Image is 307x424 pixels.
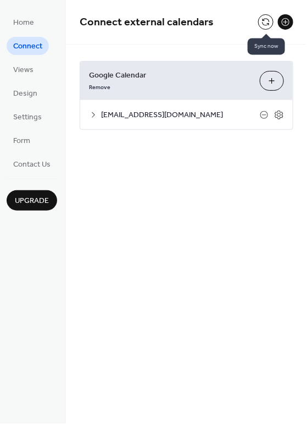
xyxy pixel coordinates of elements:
span: Contact Us [13,159,51,171]
span: Settings [13,112,42,124]
a: Home [7,13,41,31]
a: Form [7,131,37,150]
a: Connect [7,37,49,55]
span: Home [13,18,34,29]
button: Upgrade [7,190,57,211]
a: Settings [7,108,48,126]
a: Contact Us [7,155,57,173]
a: Design [7,84,44,102]
span: Google Calendar [89,70,251,82]
span: Remove [89,84,110,92]
span: Form [13,136,30,147]
span: Design [13,89,37,100]
span: Sync now [248,38,285,55]
span: Connect external calendars [80,12,214,34]
span: [EMAIL_ADDRESS][DOMAIN_NAME] [101,110,260,122]
span: Connect [13,41,42,53]
span: Upgrade [15,196,49,207]
span: Views [13,65,34,76]
a: Views [7,60,40,79]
